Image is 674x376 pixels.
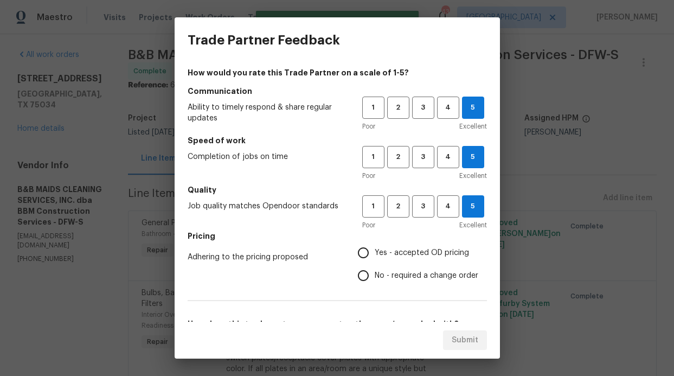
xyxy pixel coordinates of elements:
[437,195,459,218] button: 4
[388,200,408,213] span: 2
[358,241,487,287] div: Pricing
[459,121,487,132] span: Excellent
[188,135,487,146] h5: Speed of work
[188,201,345,212] span: Job quality matches Opendoor standards
[463,200,484,213] span: 5
[412,97,434,119] button: 3
[438,151,458,163] span: 4
[362,121,375,132] span: Poor
[462,146,484,168] button: 5
[362,170,375,181] span: Poor
[387,146,409,168] button: 2
[437,97,459,119] button: 4
[412,195,434,218] button: 3
[188,102,345,124] span: Ability to timely respond & share regular updates
[362,146,384,168] button: 1
[413,151,433,163] span: 3
[375,270,478,282] span: No - required a change order
[362,97,384,119] button: 1
[188,67,487,78] h4: How would you rate this Trade Partner on a scale of 1-5?
[363,101,383,114] span: 1
[459,170,487,181] span: Excellent
[188,252,341,263] span: Adhering to the pricing proposed
[363,200,383,213] span: 1
[188,33,340,48] h3: Trade Partner Feedback
[438,101,458,114] span: 4
[362,195,384,218] button: 1
[463,151,484,163] span: 5
[463,101,484,114] span: 5
[188,231,487,241] h5: Pricing
[188,86,487,97] h5: Communication
[459,220,487,231] span: Excellent
[462,195,484,218] button: 5
[413,101,433,114] span: 3
[188,151,345,162] span: Completion of jobs on time
[438,200,458,213] span: 4
[387,195,409,218] button: 2
[412,146,434,168] button: 3
[388,101,408,114] span: 2
[188,184,487,195] h5: Quality
[388,151,408,163] span: 2
[413,200,433,213] span: 3
[437,146,459,168] button: 4
[188,318,487,329] h5: How does this trade partner compare to others you’ve worked with?
[375,247,469,259] span: Yes - accepted OD pricing
[363,151,383,163] span: 1
[387,97,409,119] button: 2
[362,220,375,231] span: Poor
[462,97,484,119] button: 5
